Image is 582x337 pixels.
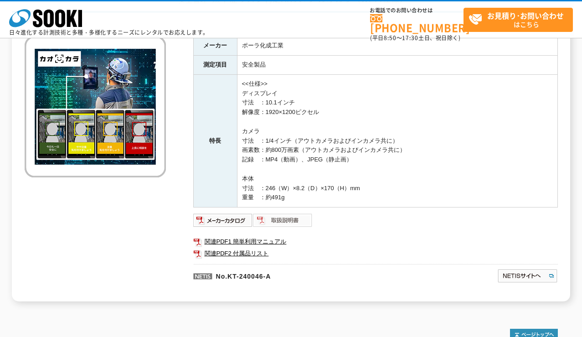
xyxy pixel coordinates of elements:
span: (平日 ～ 土日、祝日除く) [370,34,460,42]
a: 関連PDF1 簡単利用マニュアル [193,236,558,248]
a: 関連PDF2 付属品リスト [193,248,558,259]
th: メーカー [193,36,237,56]
span: 17:30 [402,34,418,42]
strong: お見積り･お問い合わせ [487,10,564,21]
span: お電話でのお問い合わせは [370,8,464,13]
a: 取扱説明書 [253,219,313,226]
td: ポーラ化成工業 [237,36,557,56]
span: 8:50 [384,34,397,42]
img: 取扱説明書 [253,213,313,228]
a: [PHONE_NUMBER] [370,14,464,33]
a: メーカーカタログ [193,219,253,226]
td: <<仕様>> ディスプレイ 寸法 ：10.1インチ 解像度：1920×1200ピクセル カメラ 寸法 ：1/4インチ（アウトカメラおよびインカメラ共に） 画素数：約800万画素（アウトカメラおよ... [237,74,557,207]
p: 日々進化する計測技術と多種・多様化するニーズにレンタルでお応えします。 [9,30,209,35]
img: メーカーカタログ [193,213,253,228]
p: No.KT-240046-A [193,264,409,286]
a: お見積り･お問い合わせはこちら [464,8,573,32]
img: 熱中症リスク判定AIカメラ カオカラ（Wi-Fi仕様） [25,36,166,177]
span: はこちら [469,8,572,31]
td: 安全製品 [237,55,557,74]
img: NETISサイトへ [497,269,558,283]
th: 特長 [193,74,237,207]
th: 測定項目 [193,55,237,74]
